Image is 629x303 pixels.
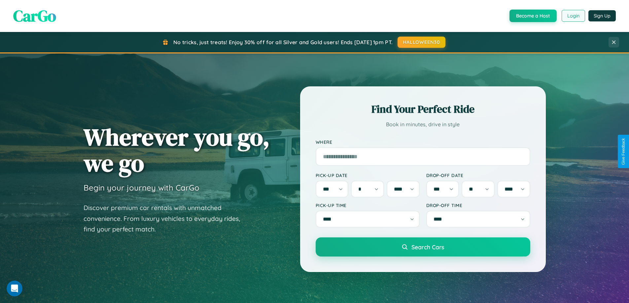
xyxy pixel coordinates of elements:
[84,183,199,193] h3: Begin your journey with CarGo
[426,202,530,208] label: Drop-off Time
[621,138,626,165] div: Give Feedback
[316,202,420,208] label: Pick-up Time
[7,281,22,296] iframe: Intercom live chat
[84,202,249,235] p: Discover premium car rentals with unmatched convenience. From luxury vehicles to everyday rides, ...
[411,243,444,251] span: Search Cars
[398,37,445,48] button: HALLOWEEN30
[316,139,530,145] label: Where
[562,10,585,22] button: Login
[426,172,530,178] label: Drop-off Date
[316,102,530,116] h2: Find Your Perfect Ride
[84,124,270,176] h1: Wherever you go, we go
[173,39,393,45] span: No tricks, just treats! Enjoy 30% off for all Silver and Gold users! Ends [DATE] 1pm PT.
[316,172,420,178] label: Pick-up Date
[13,5,56,27] span: CarGo
[509,10,557,22] button: Become a Host
[588,10,616,21] button: Sign Up
[316,237,530,257] button: Search Cars
[316,120,530,129] p: Book in minutes, drive in style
